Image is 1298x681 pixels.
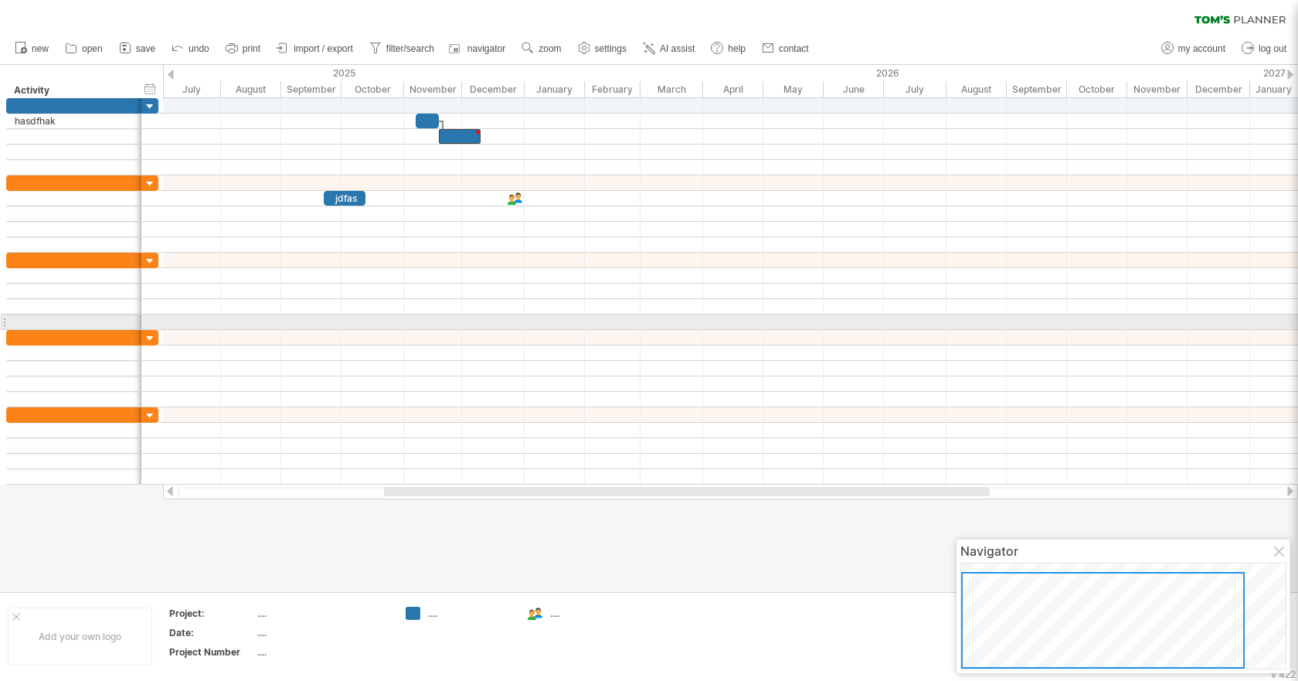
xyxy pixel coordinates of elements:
[221,81,281,97] div: August 2025
[728,43,746,54] span: help
[447,39,510,59] a: navigator
[294,43,353,54] span: import / export
[703,81,763,97] div: April 2026
[11,39,53,59] a: new
[324,191,365,206] div: jdfas
[115,39,160,59] a: save
[365,39,439,59] a: filter/search
[257,645,387,659] div: ....
[1007,81,1067,97] div: September 2026
[1067,81,1127,97] div: October 2026
[1157,39,1230,59] a: my account
[8,608,152,666] div: Add your own logo
[341,81,404,97] div: October 2025
[641,81,703,97] div: March 2026
[158,81,221,97] div: July 2025
[525,81,585,97] div: January 2026
[1178,43,1225,54] span: my account
[574,39,631,59] a: settings
[1259,43,1286,54] span: log out
[168,39,214,59] a: undo
[960,543,1286,559] div: Navigator
[257,626,387,639] div: ....
[243,43,260,54] span: print
[1271,669,1296,680] div: v 422
[595,43,627,54] span: settings
[758,39,814,59] a: contact
[518,39,566,59] a: zoom
[404,81,462,97] div: November 2025
[946,81,1007,97] div: August 2026
[824,81,884,97] div: June 2026
[1238,39,1291,59] a: log out
[585,81,641,97] div: February 2026
[222,39,265,59] a: print
[169,626,254,639] div: Date:
[189,43,209,54] span: undo
[14,83,133,98] div: Activity
[136,43,155,54] span: save
[169,607,254,620] div: Project:
[525,65,1250,81] div: 2026
[884,81,946,97] div: July 2026
[386,43,434,54] span: filter/search
[428,607,512,620] div: ....
[462,81,525,97] div: December 2025
[82,43,103,54] span: open
[281,81,341,97] div: September 2025
[639,39,699,59] a: AI assist
[539,43,561,54] span: zoom
[169,645,254,659] div: Project Number
[707,39,750,59] a: help
[61,39,107,59] a: open
[763,81,824,97] div: May 2026
[32,43,49,54] span: new
[467,43,505,54] span: navigator
[1188,81,1250,97] div: December 2026
[257,607,387,620] div: ....
[15,114,134,128] div: hasdfhak
[273,39,358,59] a: import / export
[550,607,634,620] div: ....
[779,43,809,54] span: contact
[1127,81,1188,97] div: November 2026
[660,43,695,54] span: AI assist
